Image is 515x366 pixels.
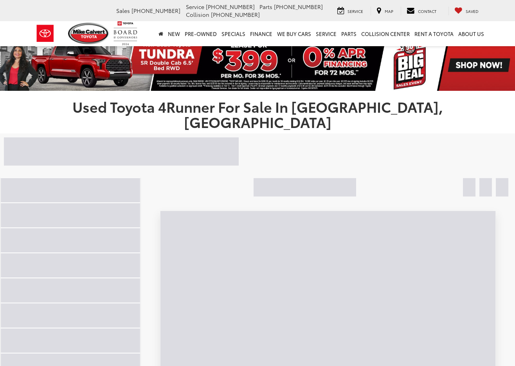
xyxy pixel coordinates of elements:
[131,7,180,14] span: [PHONE_NUMBER]
[348,8,363,14] span: Service
[186,3,204,11] span: Service
[219,21,248,46] a: Specials
[259,3,272,11] span: Parts
[166,21,182,46] a: New
[412,21,456,46] a: Rent a Toyota
[156,21,166,46] a: Home
[248,21,275,46] a: Finance
[182,21,219,46] a: Pre-Owned
[116,7,130,14] span: Sales
[448,7,484,15] a: My Saved Vehicles
[359,21,412,46] a: Collision Center
[211,11,260,18] span: [PHONE_NUMBER]
[274,3,323,11] span: [PHONE_NUMBER]
[331,7,369,15] a: Service
[206,3,255,11] span: [PHONE_NUMBER]
[456,21,486,46] a: About Us
[275,21,313,46] a: WE BUY CARS
[418,8,436,14] span: Contact
[186,11,209,18] span: Collision
[466,8,479,14] span: Saved
[31,21,60,46] img: Toyota
[401,7,442,15] a: Contact
[68,23,110,44] img: Mike Calvert Toyota
[385,8,393,14] span: Map
[339,21,359,46] a: Parts
[313,21,339,46] a: Service
[371,7,399,15] a: Map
